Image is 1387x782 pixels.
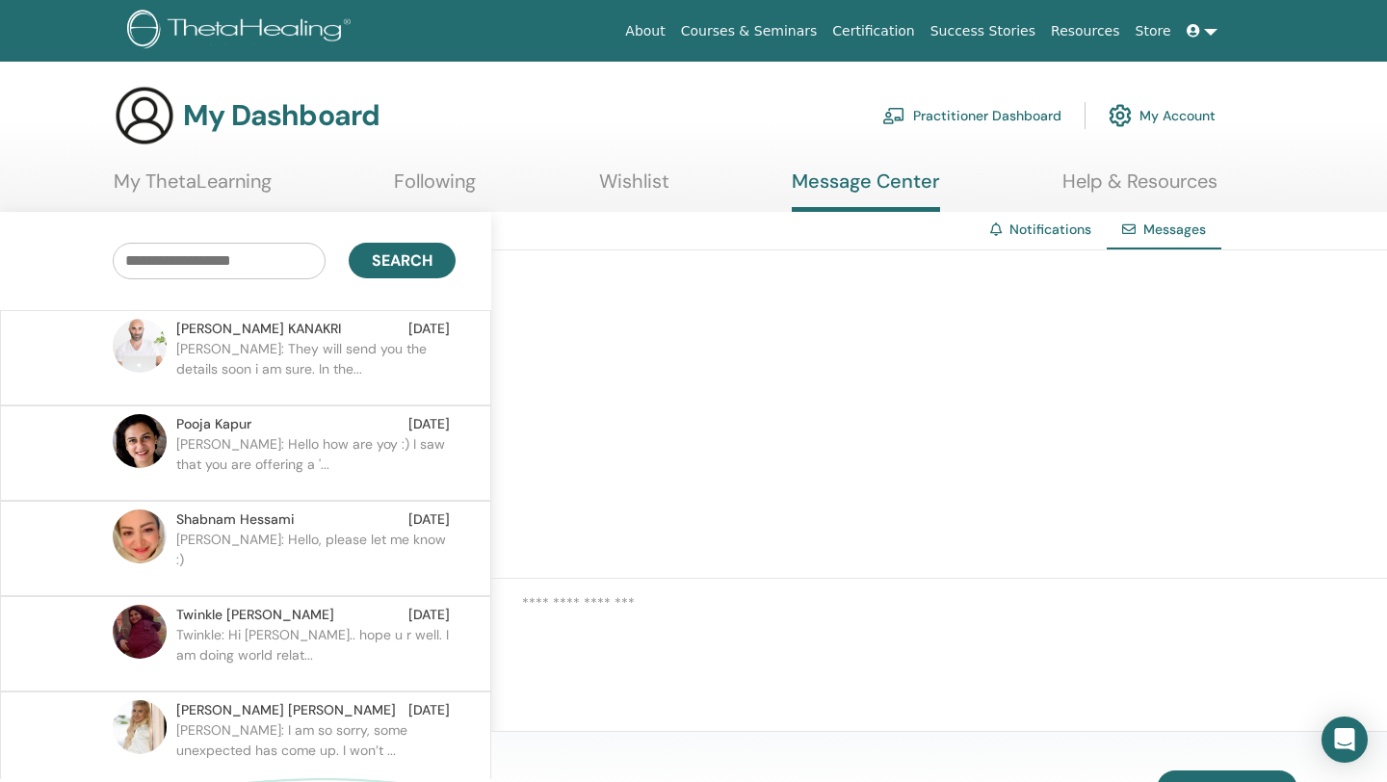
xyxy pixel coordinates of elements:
a: My Account [1109,94,1216,137]
div: Open Intercom Messenger [1322,717,1368,763]
img: cog.svg [1109,99,1132,132]
img: logo.png [127,10,357,53]
span: Search [372,250,432,271]
a: Certification [824,13,922,49]
a: Message Center [792,169,940,212]
button: Search [349,243,456,278]
span: [DATE] [408,605,450,625]
h3: My Dashboard [183,98,379,133]
span: [DATE] [408,319,450,339]
img: default.jpg [113,605,167,659]
p: [PERSON_NAME]: Hello, please let me know :) [176,530,456,587]
span: Messages [1143,221,1206,238]
a: About [617,13,672,49]
img: default.jpg [113,319,167,373]
img: default.jpg [113,509,167,563]
span: [DATE] [408,700,450,720]
a: Practitioner Dashboard [882,94,1061,137]
p: [PERSON_NAME]: Hello how are yoy :) I saw that you are offering a '... [176,434,456,492]
a: Wishlist [599,169,669,207]
a: Success Stories [923,13,1043,49]
p: Twinkle: Hi [PERSON_NAME].. hope u r well. I am doing world relat... [176,625,456,683]
a: Following [394,169,476,207]
a: Resources [1043,13,1128,49]
a: Store [1128,13,1179,49]
span: Twinkle [PERSON_NAME] [176,605,334,625]
span: [PERSON_NAME] [PERSON_NAME] [176,700,396,720]
a: My ThetaLearning [114,169,272,207]
a: Notifications [1009,221,1091,238]
span: [DATE] [408,509,450,530]
img: default.jpg [113,414,167,468]
span: Pooja Kapur [176,414,251,434]
a: Courses & Seminars [673,13,825,49]
span: [PERSON_NAME] KANAKRI [176,319,341,339]
img: chalkboard-teacher.svg [882,107,905,124]
img: generic-user-icon.jpg [114,85,175,146]
p: [PERSON_NAME]: They will send you the details soon i am sure. In the... [176,339,456,397]
span: Shabnam Hessami [176,509,295,530]
span: [DATE] [408,414,450,434]
p: [PERSON_NAME]: I am so sorry, some unexpected has come up. I won’t ... [176,720,456,778]
a: Help & Resources [1062,169,1217,207]
img: default.jpg [113,700,167,754]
